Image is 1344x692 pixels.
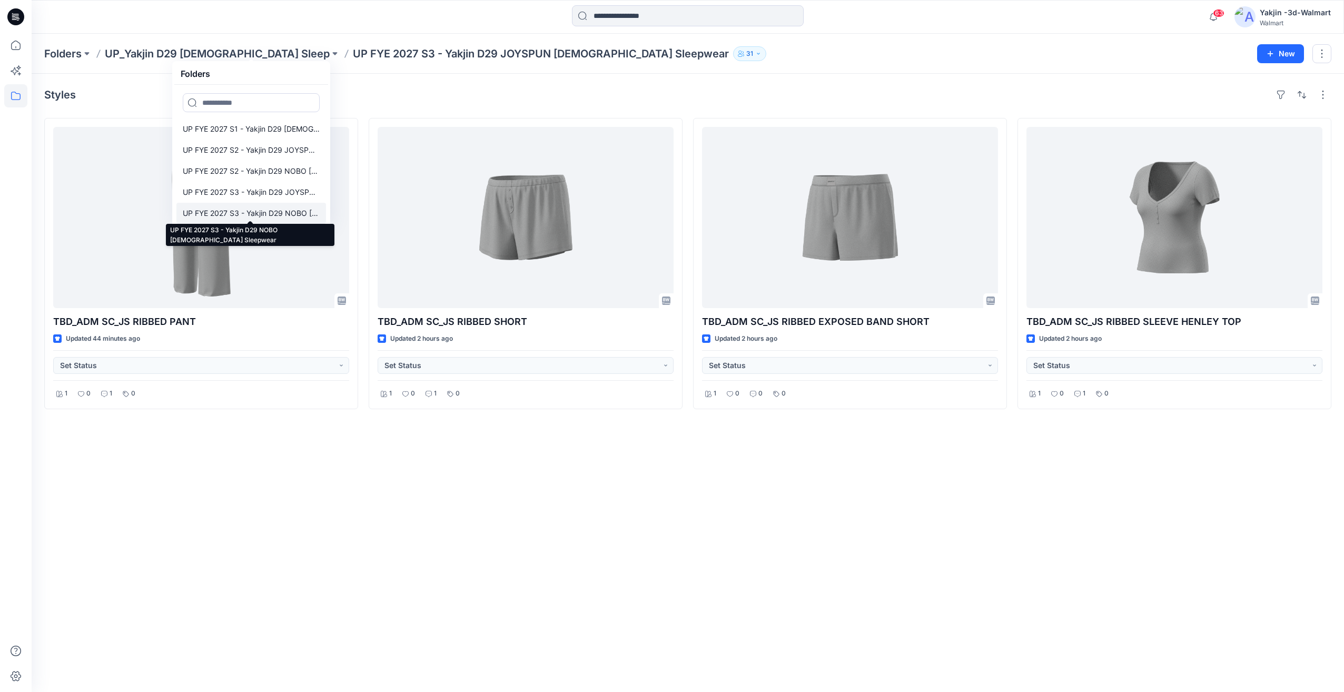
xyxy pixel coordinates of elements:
[1260,19,1331,27] div: Walmart
[176,161,326,182] a: UP FYE 2027 S2 - Yakjin D29 NOBO [DEMOGRAPHIC_DATA] Sleepwear
[174,63,216,84] h5: Folders
[733,46,766,61] button: 31
[176,182,326,203] a: UP FYE 2027 S3 - Yakjin D29 JOYSPUN [DEMOGRAPHIC_DATA] Sleepwear
[735,388,739,399] p: 0
[456,388,460,399] p: 0
[86,388,91,399] p: 0
[110,388,112,399] p: 1
[1213,9,1224,17] span: 63
[411,388,415,399] p: 0
[53,127,349,308] a: TBD_ADM SC_JS RIBBED PANT
[434,388,437,399] p: 1
[66,333,140,344] p: Updated 44 minutes ago
[353,46,729,61] p: UP FYE 2027 S3 - Yakjin D29 JOYSPUN [DEMOGRAPHIC_DATA] Sleepwear
[378,127,674,308] a: TBD_ADM SC_JS RIBBED SHORT
[1038,388,1041,399] p: 1
[53,314,349,329] p: TBD_ADM SC_JS RIBBED PANT
[1234,6,1256,27] img: avatar
[1026,314,1322,329] p: TBD_ADM SC_JS RIBBED SLEEVE HENLEY TOP
[1257,44,1304,63] button: New
[746,48,753,60] p: 31
[44,88,76,101] h4: Styles
[715,333,777,344] p: Updated 2 hours ago
[1039,333,1102,344] p: Updated 2 hours ago
[1260,6,1331,19] div: Yakjin -3d-Walmart
[183,144,320,156] p: UP FYE 2027 S2 - Yakjin D29 JOYSPUN [DEMOGRAPHIC_DATA] Sleepwear
[1104,388,1109,399] p: 0
[702,127,998,308] a: TBD_ADM SC_JS RIBBED EXPOSED BAND SHORT
[65,388,67,399] p: 1
[131,388,135,399] p: 0
[183,186,320,199] p: UP FYE 2027 S3 - Yakjin D29 JOYSPUN [DEMOGRAPHIC_DATA] Sleepwear
[44,46,82,61] a: Folders
[1083,388,1085,399] p: 1
[183,207,320,220] p: UP FYE 2027 S3 - Yakjin D29 NOBO [DEMOGRAPHIC_DATA] Sleepwear
[758,388,763,399] p: 0
[176,140,326,161] a: UP FYE 2027 S2 - Yakjin D29 JOYSPUN [DEMOGRAPHIC_DATA] Sleepwear
[1060,388,1064,399] p: 0
[378,314,674,329] p: TBD_ADM SC_JS RIBBED SHORT
[176,118,326,140] a: UP FYE 2027 S1 - Yakjin D29 [DEMOGRAPHIC_DATA] Sleepwear
[176,203,326,224] a: UP FYE 2027 S3 - Yakjin D29 NOBO [DEMOGRAPHIC_DATA] Sleepwear
[183,165,320,177] p: UP FYE 2027 S2 - Yakjin D29 NOBO [DEMOGRAPHIC_DATA] Sleepwear
[389,388,392,399] p: 1
[782,388,786,399] p: 0
[714,388,716,399] p: 1
[702,314,998,329] p: TBD_ADM SC_JS RIBBED EXPOSED BAND SHORT
[105,46,330,61] a: UP_Yakjin D29 [DEMOGRAPHIC_DATA] Sleep
[1026,127,1322,308] a: TBD_ADM SC_JS RIBBED SLEEVE HENLEY TOP
[390,333,453,344] p: Updated 2 hours ago
[183,123,320,135] p: UP FYE 2027 S1 - Yakjin D29 [DEMOGRAPHIC_DATA] Sleepwear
